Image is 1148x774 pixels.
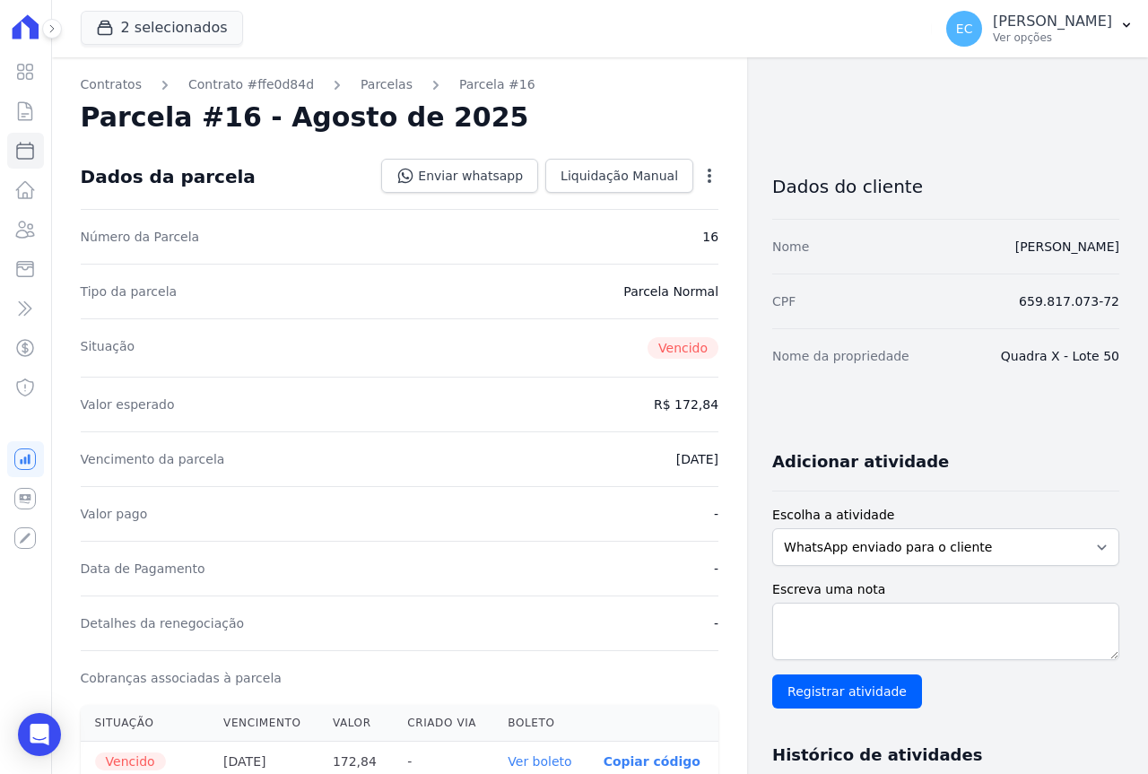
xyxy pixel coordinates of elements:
div: Dados da parcela [81,166,256,187]
dt: Detalhes da renegociação [81,614,245,632]
a: Enviar whatsapp [381,159,538,193]
dt: Data de Pagamento [81,560,205,578]
dd: - [714,560,718,578]
h3: Dados do cliente [772,176,1119,197]
a: Parcela #16 [459,75,535,94]
dt: Número da Parcela [81,228,200,246]
a: Contratos [81,75,142,94]
h2: Parcela #16 - Agosto de 2025 [81,101,529,134]
dd: [DATE] [676,450,718,468]
p: Ver opções [993,30,1112,45]
a: Parcelas [361,75,413,94]
dt: Tipo da parcela [81,283,178,300]
a: Contrato #ffe0d84d [188,75,314,94]
dt: Valor pago [81,505,148,523]
th: Criado via [393,705,493,742]
button: Copiar código [604,754,700,769]
a: Liquidação Manual [545,159,693,193]
span: EC [956,22,973,35]
dd: - [714,505,718,523]
dt: Vencimento da parcela [81,450,225,468]
span: Vencido [95,752,166,770]
dt: CPF [772,292,796,310]
p: [PERSON_NAME] [993,13,1112,30]
dd: 16 [702,228,718,246]
dd: Quadra X - Lote 50 [1001,347,1119,365]
span: Liquidação Manual [561,167,678,185]
th: Boleto [493,705,588,742]
button: 2 selecionados [81,11,243,45]
input: Registrar atividade [772,674,922,709]
a: [PERSON_NAME] [1015,239,1119,254]
dd: 659.817.073-72 [1019,292,1119,310]
label: Escreva uma nota [772,580,1119,599]
label: Escolha a atividade [772,506,1119,525]
dt: Nome da propriedade [772,347,909,365]
a: Ver boleto [508,754,571,769]
dt: Situação [81,337,135,359]
h3: Histórico de atividades [772,744,982,766]
dt: Valor esperado [81,396,175,413]
nav: Breadcrumb [81,75,718,94]
dd: Parcela Normal [623,283,718,300]
h3: Adicionar atividade [772,451,949,473]
th: Vencimento [209,705,318,742]
span: Vencido [648,337,718,359]
dd: R$ 172,84 [654,396,718,413]
dt: Nome [772,238,809,256]
th: Situação [81,705,210,742]
th: Valor [318,705,393,742]
dt: Cobranças associadas à parcela [81,669,282,687]
div: Open Intercom Messenger [18,713,61,756]
button: EC [PERSON_NAME] Ver opções [932,4,1148,54]
dd: - [714,614,718,632]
